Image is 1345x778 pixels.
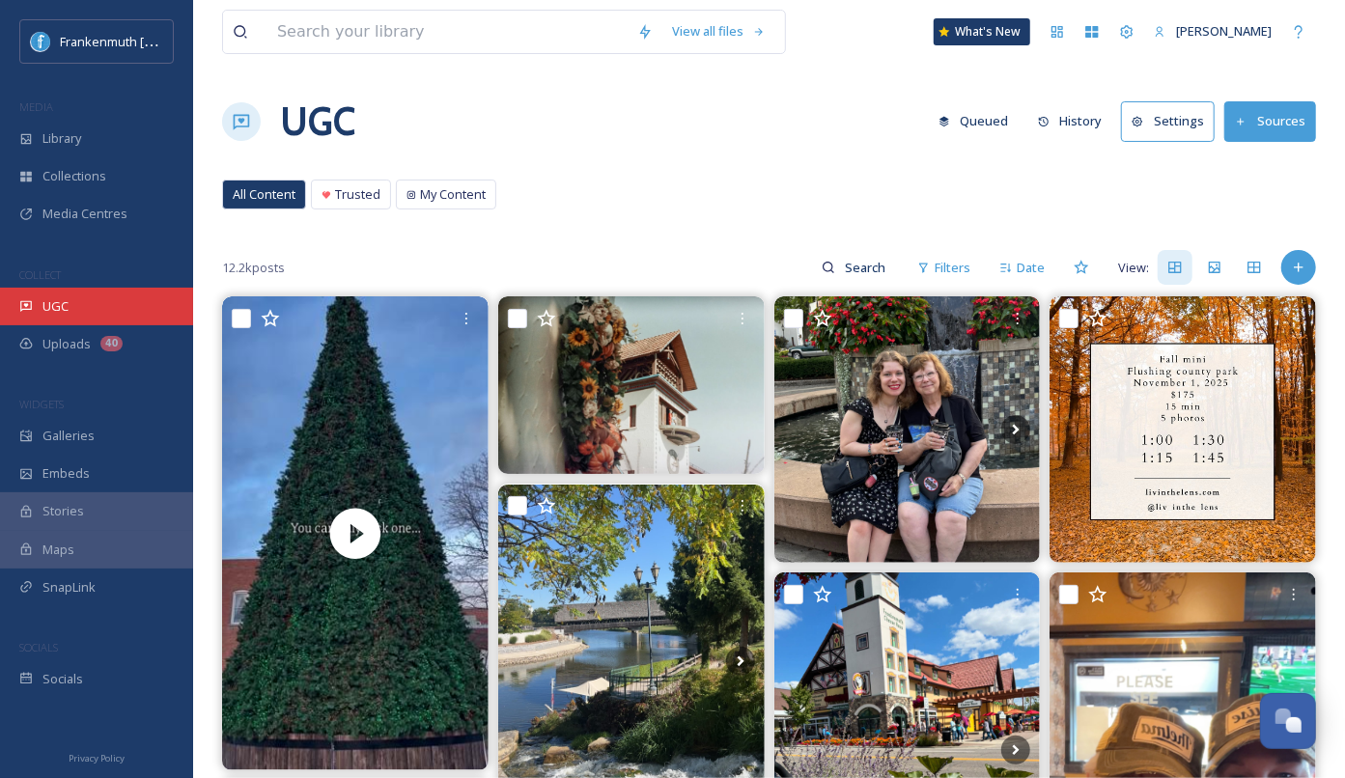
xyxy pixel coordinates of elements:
[935,259,970,277] span: Filters
[42,167,106,185] span: Collections
[42,541,74,559] span: Maps
[42,578,96,597] span: SnapLink
[280,93,355,151] a: UGC
[929,102,1028,140] a: Queued
[335,185,380,204] span: Trusted
[835,248,898,287] input: Search
[1118,259,1149,277] span: View:
[1144,13,1281,50] a: [PERSON_NAME]
[1121,101,1215,141] button: Settings
[1028,102,1122,140] a: History
[1050,296,1316,563] img: Shooting my shot on fall minis when we go to Michigan in October! I had success with my Christmas...
[42,427,95,445] span: Galleries
[69,745,125,768] a: Privacy Policy
[1121,101,1224,141] a: Settings
[42,205,127,223] span: Media Centres
[42,670,83,688] span: Socials
[774,296,1041,563] img: "C-O-F-F-E-E coffee is not [definitely] for me!" Mom and I always sing that song🥰 ☕️Happy Nationa...
[42,297,69,316] span: UGC
[19,99,53,114] span: MEDIA
[929,102,1019,140] button: Queued
[233,185,295,204] span: All Content
[222,296,489,770] img: thumbnail
[934,18,1030,45] a: What's New
[42,464,90,483] span: Embeds
[42,129,81,148] span: Library
[222,259,285,277] span: 12.2k posts
[69,752,125,764] span: Privacy Policy
[1260,693,1316,749] button: Open Chat
[42,502,84,520] span: Stories
[1224,101,1316,141] button: Sources
[19,267,61,282] span: COLLECT
[60,32,206,50] span: Frankenmuth [US_STATE]
[222,296,489,770] video: Impossible to pick ✋🏼 That’s why each room has it’s own theme! What are yours? These will be mine...
[420,185,486,204] span: My Content
[1028,102,1112,140] button: History
[100,336,123,351] div: 40
[662,13,775,50] a: View all files
[19,640,58,654] span: SOCIALS
[42,335,91,353] span: Uploads
[31,32,50,51] img: Social%20Media%20PFP%202025.jpg
[267,11,628,53] input: Search your library
[19,397,64,411] span: WIDGETS
[1176,22,1272,40] span: [PERSON_NAME]
[498,296,765,474] img: Canon A1 | Seattle Filmworks 200 #analogphotography #film #Frankenmuth #Michigan
[1017,259,1045,277] span: Date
